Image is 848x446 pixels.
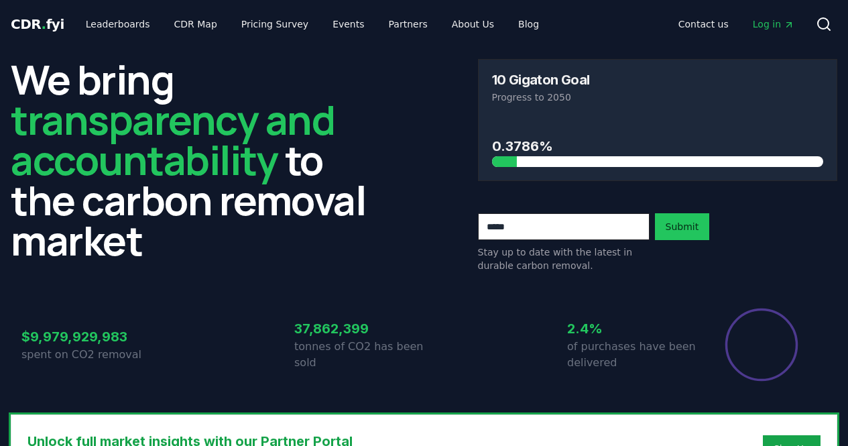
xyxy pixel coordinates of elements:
a: CDR.fyi [11,15,64,34]
span: CDR fyi [11,16,64,32]
p: of purchases have been delivered [567,339,697,371]
a: Leaderboards [75,12,161,36]
p: Progress to 2050 [492,91,824,104]
p: Stay up to date with the latest in durable carbon removal. [478,245,650,272]
p: spent on CO2 removal [21,347,152,363]
h3: 37,862,399 [294,319,424,339]
nav: Main [75,12,550,36]
a: About Us [441,12,505,36]
a: Pricing Survey [231,12,319,36]
a: Blog [507,12,550,36]
a: Partners [378,12,438,36]
nav: Main [668,12,805,36]
h3: 2.4% [567,319,697,339]
span: . [42,16,46,32]
span: Log in [753,17,794,31]
h2: We bring to the carbon removal market [11,59,371,260]
a: Contact us [668,12,739,36]
a: CDR Map [164,12,228,36]
h3: $9,979,929,983 [21,327,152,347]
h3: 0.3786% [492,136,824,156]
button: Submit [655,213,710,240]
a: Events [322,12,375,36]
p: tonnes of CO2 has been sold [294,339,424,371]
span: transparency and accountability [11,92,335,187]
a: Log in [742,12,805,36]
h3: 10 Gigaton Goal [492,73,590,87]
div: Percentage of sales delivered [724,307,799,382]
